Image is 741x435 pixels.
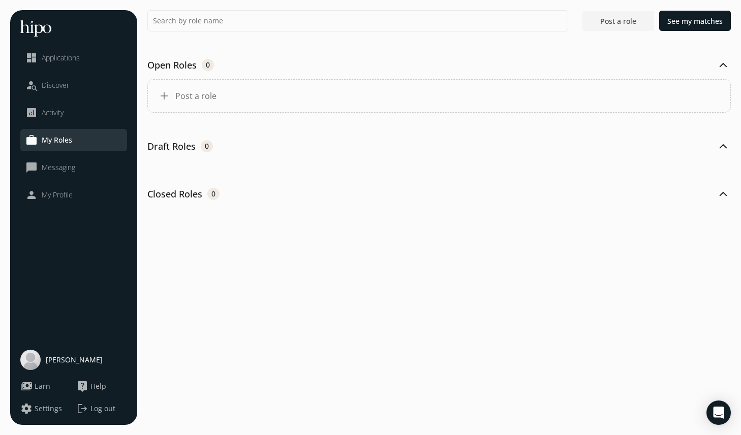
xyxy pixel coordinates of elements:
a: chat_bubble_outlineMessaging [25,161,122,174]
h2: Closed Roles [147,187,202,201]
span: [PERSON_NAME] [46,355,103,365]
span: 0 [202,59,214,71]
span: Help [90,381,106,391]
span: keyboard_arrow_down [716,137,731,155]
span: analytics [25,107,38,119]
span: dashboard [25,52,38,64]
span: Settings [35,404,62,414]
a: personMy Profile [25,189,122,201]
h2: Open Roles [147,58,197,72]
button: live_helpHelp [76,380,106,392]
span: logout [76,403,88,415]
span: Applications [42,53,80,63]
a: workMy Roles [25,134,122,146]
button: logoutLog out [76,403,127,415]
span: keyboard_arrow_down [716,56,731,74]
span: chat_bubble_outline [25,161,38,174]
span: My Profile [42,190,73,200]
img: user-photo [20,350,41,370]
button: settingsSettings [20,403,62,415]
a: person_searchDiscover [25,79,122,91]
span: Earn [35,381,50,391]
span: Activity [42,108,64,118]
button: paymentsEarn [20,380,50,392]
span: 0 [207,188,220,200]
span: add [158,90,170,102]
span: My Roles [42,135,72,145]
span: Post a role [600,16,636,26]
span: Messaging [42,162,75,173]
span: Post a role [175,90,217,102]
button: Post a role [582,11,654,31]
a: dashboardApplications [25,52,122,64]
a: settingsSettings [20,403,71,415]
span: Discover [42,80,69,90]
span: See my matches [667,16,723,26]
h2: Draft Roles [147,139,196,153]
img: hh-logo-white [20,20,51,37]
a: paymentsEarn [20,380,71,392]
span: person_search [25,79,38,91]
input: Search by role name [147,10,568,31]
span: Log out [90,404,115,414]
span: work [25,134,38,146]
span: 0 [201,140,213,152]
span: live_help [76,380,88,392]
button: See my matches [659,11,731,31]
a: live_helpHelp [76,380,127,392]
span: payments [20,380,33,392]
span: settings [20,403,33,415]
span: keyboard_arrow_down [716,185,731,203]
a: analyticsActivity [25,107,122,119]
span: person [25,189,38,201]
div: Open Intercom Messenger [706,400,731,425]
